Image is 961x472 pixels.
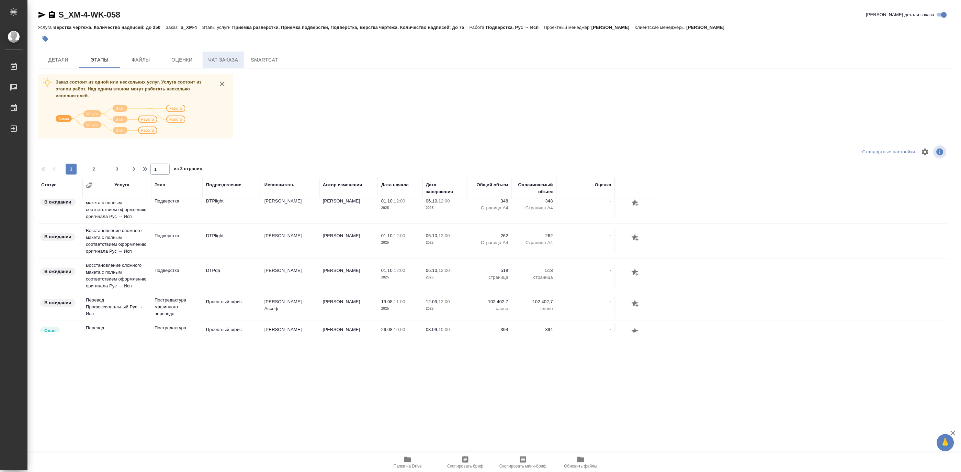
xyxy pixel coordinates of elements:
p: 12:00 [394,233,405,238]
span: [PERSON_NAME] детали заказа [866,11,935,18]
p: 2025 [381,205,419,211]
span: Оценки [166,56,199,64]
a: - [610,299,611,304]
p: 12:00 [439,198,450,204]
p: Сдан [44,327,56,334]
span: Настроить таблицу [917,144,934,160]
p: 08.09, [426,327,439,332]
p: 10:00 [439,327,450,332]
p: Страница А4 [471,205,508,211]
p: 2025 [381,274,419,281]
p: В ожидании [44,199,71,206]
p: Подверстка [155,232,199,239]
td: [PERSON_NAME] [319,323,378,347]
span: 🙏 [940,436,951,450]
button: Скопировать ссылку [48,11,56,19]
p: 06.10, [426,198,439,204]
p: 102 402,7 [471,298,508,305]
td: Перевод Профессиональный Англ → Исп [82,321,151,349]
td: [PERSON_NAME] [319,229,378,253]
td: DTPqa [203,264,261,288]
span: Этапы [83,56,116,64]
span: Чат заказа [207,56,240,64]
p: 348 [515,198,553,205]
p: 2025 [426,305,464,312]
a: - [610,268,611,273]
div: Статус [41,182,57,188]
div: Подразделение [206,182,241,188]
span: 3 [112,166,123,173]
td: Проектный офис [203,323,261,347]
div: Этап [155,182,165,188]
button: Добавить оценку [630,232,642,244]
p: Постредактура машинного перевода [155,297,199,317]
p: 348 [471,198,508,205]
td: Проектный офис [203,295,261,319]
td: [PERSON_NAME] [319,295,378,319]
p: 262 [515,232,553,239]
td: [PERSON_NAME] [261,264,319,288]
a: - [610,198,611,204]
p: слово [515,305,553,312]
p: Клиентские менеджеры [635,25,687,30]
div: Дата завершения [426,182,464,195]
p: Проектный менеджер [544,25,591,30]
p: 01.10, [381,268,394,273]
p: Подверстка [155,267,199,274]
p: 12:00 [439,268,450,273]
p: 2025 [381,305,419,312]
button: Добавить оценку [630,326,642,338]
p: Приемка разверстки, Приемка подверстки, Подверстка, Верстка чертежа. Количество надписей: до 75 [232,25,470,30]
p: [PERSON_NAME] [687,25,730,30]
p: В ожидании [44,299,71,306]
p: Подверстка [155,198,199,205]
td: [PERSON_NAME] [261,194,319,218]
p: страница [515,274,553,281]
button: Добавить оценку [630,198,642,209]
div: Услуга [114,182,129,188]
span: Файлы [124,56,157,64]
td: [PERSON_NAME] Ассеф [261,295,319,319]
p: 12.09, [426,299,439,304]
p: 12:00 [439,299,450,304]
p: слово [471,305,508,312]
p: Постредактура машинного перевода [155,325,199,345]
p: 12:00 [394,268,405,273]
div: Автор изменения [323,182,362,188]
p: Заказ: [166,25,180,30]
span: Детали [42,56,75,64]
td: [PERSON_NAME] [PERSON_NAME] [261,323,319,347]
p: 2025 [426,274,464,281]
p: Верстка чертежа. Количество надписей: до 250 [53,25,166,30]
p: [PERSON_NAME] [591,25,635,30]
p: 518 [515,267,553,274]
a: - [610,233,611,238]
p: Работа [470,25,486,30]
p: В ожидании [44,268,71,275]
p: S_XM-4 [181,25,202,30]
p: 11:00 [394,299,405,304]
button: 🙏 [937,434,954,451]
p: 19.08, [381,299,394,304]
p: страница [471,274,508,281]
a: S_XM-4-WK-058 [58,10,120,19]
span: из 3 страниц [174,165,203,175]
p: 262 [471,232,508,239]
td: [PERSON_NAME] [319,194,378,218]
td: DTPlight [203,194,261,218]
button: Добавить оценку [630,267,642,279]
p: 12:00 [394,198,405,204]
p: 394 [471,326,508,333]
button: Добавить оценку [630,298,642,310]
button: Добавить тэг [38,31,53,46]
p: 01.10, [381,233,394,238]
button: close [217,79,227,89]
p: Услуга [38,25,53,30]
p: 2025 [426,205,464,211]
p: 2025 [426,239,464,246]
span: Заказ состоит из одной или нескольких услуг. Услуга состоит из этапов работ. Над одним этапом мог... [56,79,202,98]
span: Посмотреть информацию [934,145,948,158]
p: 518 [471,267,508,274]
p: 01.10, [381,198,394,204]
td: Перевод Профессиональный Рус → Исп [82,293,151,321]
